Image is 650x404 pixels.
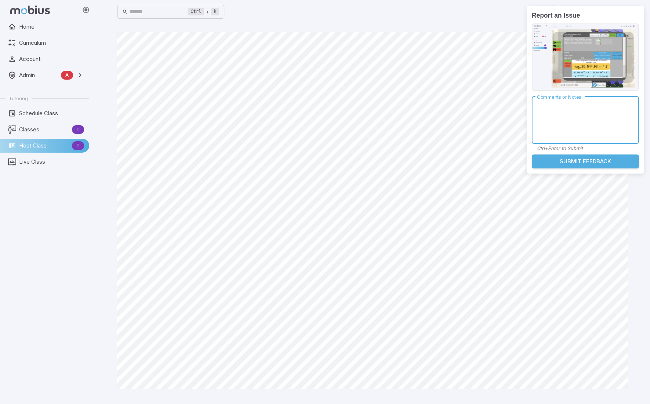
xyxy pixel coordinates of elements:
[537,94,581,101] label: Comments or Notes
[532,154,639,168] button: Submit Feedback
[72,126,84,133] span: T
[19,71,58,79] span: Admin
[19,39,84,47] span: Curriculum
[527,6,644,174] div: Report Issue
[61,72,73,79] span: A
[555,5,569,19] button: Fullscreen Game
[532,11,639,21] h3: Report an Issue
[597,5,611,19] button: Create Activity
[19,109,84,117] span: Schedule Class
[211,8,219,15] kbd: k
[188,7,219,16] div: +
[19,158,84,166] span: Live Class
[637,8,642,15] button: close
[19,23,84,31] span: Home
[537,145,583,151] i: Ctrl+Enter to Submit
[532,23,639,91] img: Screenshot
[188,8,204,15] kbd: Ctrl
[19,125,69,134] span: Classes
[583,5,597,19] button: Start Drawing on Questions
[19,142,69,150] span: Host Class
[72,142,84,149] span: T
[9,95,28,102] span: Tutoring
[19,55,84,63] span: Account
[538,5,552,19] button: Join in Zoom Client
[569,5,583,19] button: Report an Issue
